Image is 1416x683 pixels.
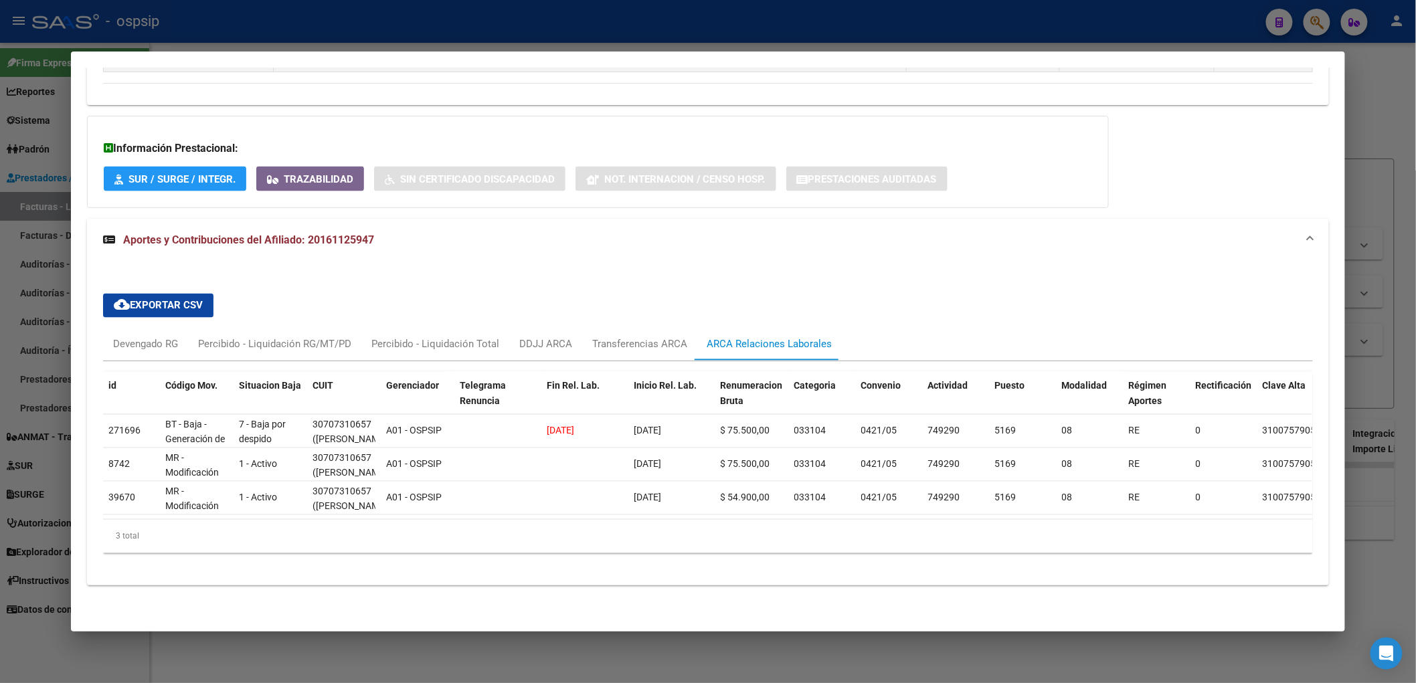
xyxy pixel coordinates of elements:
span: RE [1129,425,1140,436]
span: Código Mov. [165,381,217,391]
span: Not. Internacion / Censo Hosp. [604,173,766,185]
span: SUR / SURGE / INTEGR. [128,173,236,185]
span: Régimen Aportes [1129,381,1167,407]
span: ([PERSON_NAME]) [313,434,391,445]
span: 31007579050912417992 [1263,459,1370,470]
span: 08 [1062,425,1073,436]
span: A01 - OSPSIP [386,459,442,470]
span: Inicio Rel. Lab. [634,381,697,391]
div: Transferencias ARCA [592,337,687,352]
span: [DATE] [634,492,661,503]
span: ([PERSON_NAME]) [313,468,391,478]
span: 31007579050912417992 [1263,492,1370,503]
datatable-header-cell: Régimen Aportes [1124,372,1190,431]
span: [DATE] [547,425,574,436]
datatable-header-cell: Convenio [856,372,923,431]
span: 5169 [995,425,1016,436]
span: Telegrama Renuncia [460,381,506,407]
button: Prestaciones Auditadas [786,167,948,191]
datatable-header-cell: Rectificación [1190,372,1257,431]
button: SUR / SURGE / INTEGR. [104,167,246,191]
div: 30707310657 [313,484,371,500]
span: 1 - Activo [239,492,277,503]
span: Clave Alta [1263,381,1306,391]
datatable-header-cell: Situacion Baja [234,372,307,431]
span: 0421/05 [861,492,897,503]
span: Situacion Baja [239,381,301,391]
span: $ 75.500,00 [721,459,770,470]
span: Actividad [928,381,968,391]
span: id [108,381,116,391]
span: Modalidad [1062,381,1108,391]
button: Exportar CSV [103,294,213,318]
span: RE [1129,459,1140,470]
datatable-header-cell: id [103,372,160,431]
span: 8742 [108,459,130,470]
span: Prestaciones Auditadas [808,173,937,185]
span: Gerenciador [386,381,439,391]
datatable-header-cell: Gerenciador [381,372,454,431]
span: [DATE] [634,459,661,470]
datatable-header-cell: CUIT [307,372,381,431]
div: Aportes y Contribuciones del Afiliado: 20161125947 [87,262,1329,585]
span: 5169 [995,459,1016,470]
span: 033104 [794,425,826,436]
datatable-header-cell: Puesto [990,372,1057,431]
span: A01 - OSPSIP [386,492,442,503]
datatable-header-cell: Código Mov. [160,372,234,431]
span: CUIT [313,381,333,391]
span: 1 - Activo [239,459,277,470]
datatable-header-cell: Actividad [923,372,990,431]
span: 033104 [794,492,826,503]
mat-expansion-panel-header: Aportes y Contribuciones del Afiliado: 20161125947 [87,219,1329,262]
span: 7 - Baja por despido [239,419,286,446]
span: RE [1129,492,1140,503]
div: Percibido - Liquidación RG/MT/PD [198,337,351,352]
button: Not. Internacion / Censo Hosp. [576,167,776,191]
datatable-header-cell: Fin Rel. Lab. [541,372,628,431]
span: Sin Certificado Discapacidad [400,173,555,185]
span: 033104 [794,459,826,470]
span: Aportes y Contribuciones del Afiliado: 20161125947 [123,233,374,246]
span: [DATE] [634,425,661,436]
span: 749290 [928,459,960,470]
span: MR - Modificación de datos en la relación CUIT –CUIL [165,486,228,558]
span: Trazabilidad [284,173,353,185]
div: 30707310657 [313,451,371,466]
span: 08 [1062,492,1073,503]
datatable-header-cell: Clave Alta [1257,372,1391,431]
div: Devengado RG [113,337,178,352]
datatable-header-cell: Categoria [789,372,856,431]
span: ([PERSON_NAME]) [313,501,391,512]
div: Percibido - Liquidación Total [371,337,499,352]
span: $ 54.900,00 [721,492,770,503]
div: DDJJ ARCA [519,337,572,352]
span: A01 - OSPSIP [386,425,442,436]
span: 0 [1196,425,1201,436]
div: 3 total [103,520,1313,553]
h3: Información Prestacional: [104,140,1092,157]
span: BT - Baja - Generación de Clave [165,419,225,461]
span: Puesto [995,381,1025,391]
span: 749290 [928,425,960,436]
span: 0421/05 [861,425,897,436]
datatable-header-cell: Modalidad [1057,372,1124,431]
span: 0421/05 [861,459,897,470]
datatable-header-cell: Telegrama Renuncia [454,372,541,431]
span: Renumeracion Bruta [721,381,783,407]
datatable-header-cell: Renumeracion Bruta [715,372,789,431]
button: Trazabilidad [256,167,364,191]
span: 5169 [995,492,1016,503]
span: MR - Modificación de datos en la relación CUIT –CUIL [165,453,228,524]
span: Categoria [794,381,836,391]
span: 749290 [928,492,960,503]
span: 0 [1196,492,1201,503]
span: 39670 [108,492,135,503]
span: 271696 [108,425,141,436]
span: Exportar CSV [114,300,203,312]
span: 0 [1196,459,1201,470]
span: $ 75.500,00 [721,425,770,436]
div: Open Intercom Messenger [1370,638,1403,670]
span: Fin Rel. Lab. [547,381,600,391]
div: 30707310657 [313,417,371,433]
